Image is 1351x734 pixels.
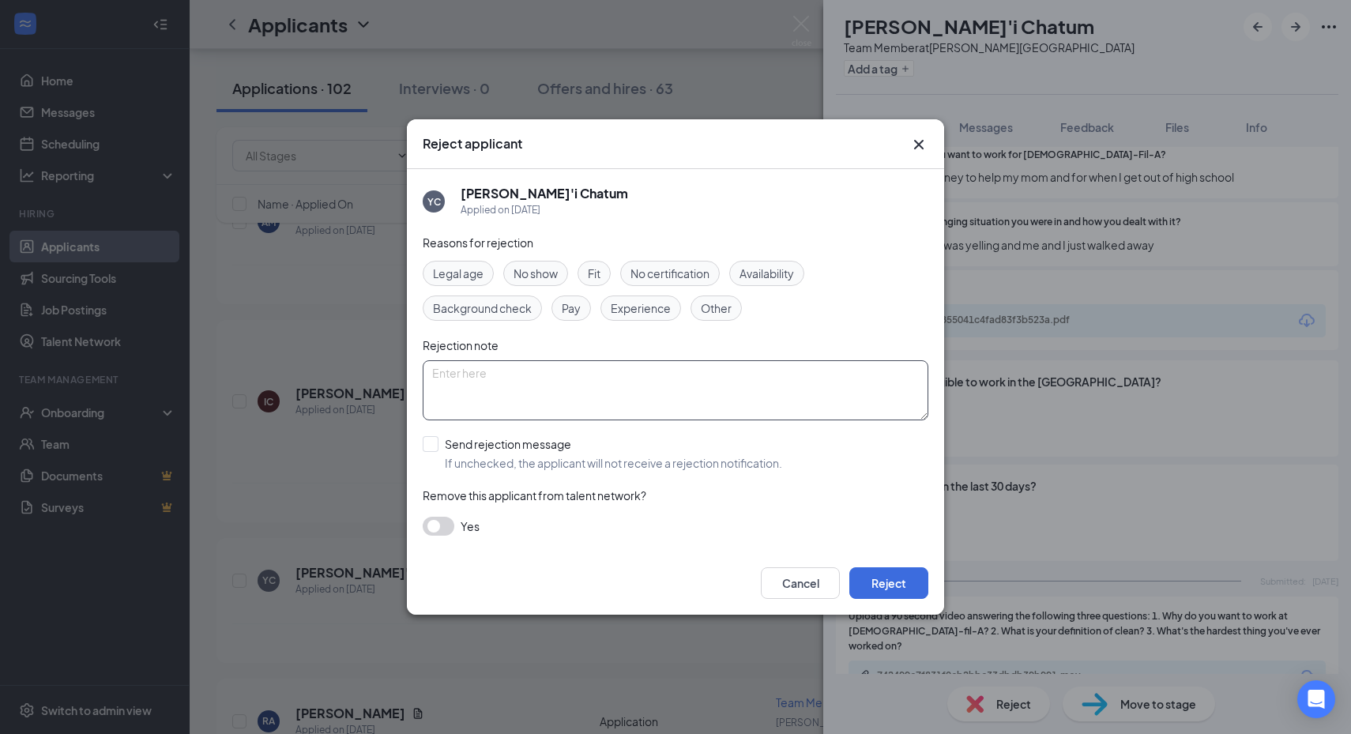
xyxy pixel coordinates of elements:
span: Fit [588,265,600,282]
span: Remove this applicant from talent network? [423,488,646,503]
span: Reasons for rejection [423,235,533,250]
span: No show [514,265,558,282]
button: Close [909,135,928,154]
div: Applied on [DATE] [461,202,628,218]
div: YC [427,195,441,209]
span: Pay [562,299,581,317]
button: Reject [849,567,928,599]
span: Rejection note [423,338,499,352]
h3: Reject applicant [423,135,522,152]
div: Open Intercom Messenger [1297,680,1335,718]
button: Cancel [761,567,840,599]
span: Legal age [433,265,484,282]
span: Yes [461,517,480,536]
svg: Cross [909,135,928,154]
span: No certification [630,265,709,282]
span: Availability [739,265,794,282]
span: Other [701,299,732,317]
h5: [PERSON_NAME]'i Chatum [461,185,628,202]
span: Experience [611,299,671,317]
span: Background check [433,299,532,317]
